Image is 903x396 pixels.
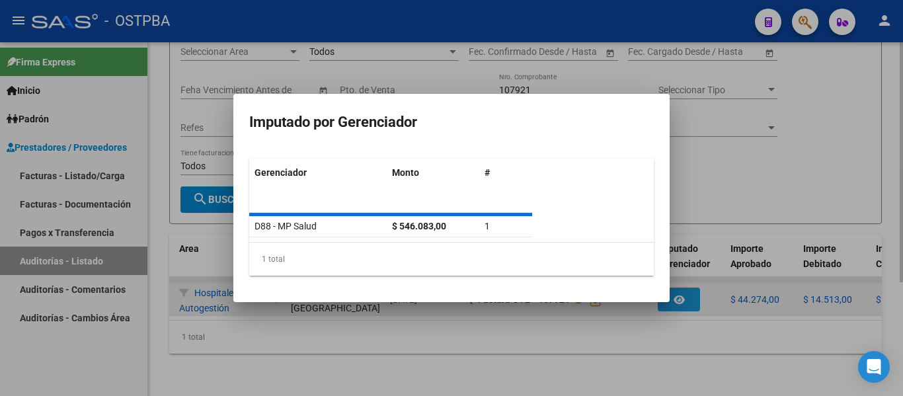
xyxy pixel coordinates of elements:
span: 1 [485,221,490,231]
span: # [485,167,490,178]
span: D88 - MP Salud [255,221,317,231]
h3: Imputado por Gerenciador [249,110,654,135]
datatable-header-cell: Gerenciador [249,159,387,187]
datatable-header-cell: # [479,159,532,187]
datatable-header-cell: Monto [387,159,479,187]
div: 1 total [249,243,654,276]
span: Gerenciador [255,167,307,178]
div: Open Intercom Messenger [858,351,890,383]
span: Monto [392,167,419,178]
strong: $ 546.083,00 [392,221,446,231]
